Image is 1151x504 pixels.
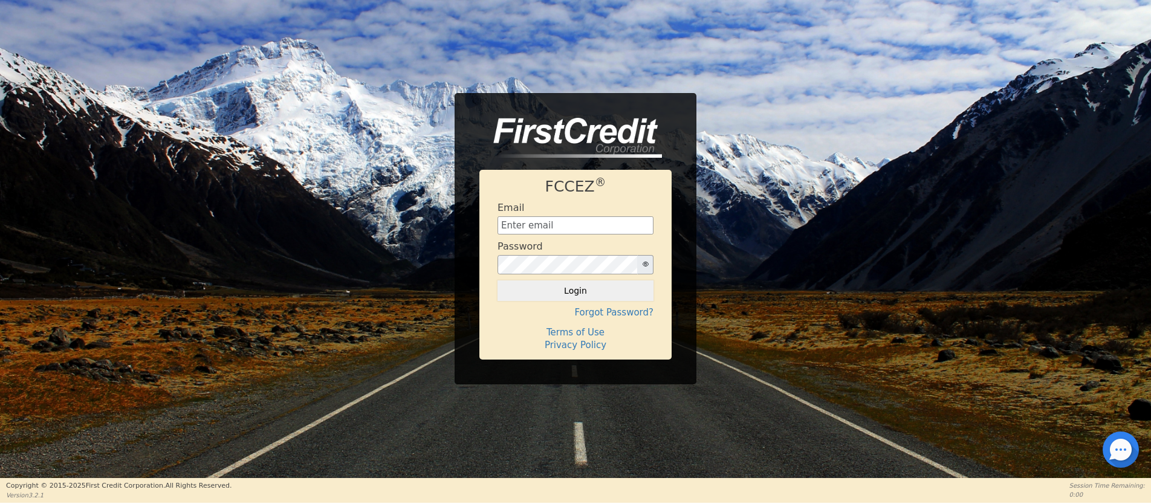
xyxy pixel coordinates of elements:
button: Login [498,280,653,301]
input: Enter email [498,216,653,234]
sup: ® [595,176,606,189]
h4: Forgot Password? [498,307,653,318]
h1: FCCEZ [498,178,653,196]
h4: Email [498,202,524,213]
p: Version 3.2.1 [6,491,232,500]
span: All Rights Reserved. [165,482,232,489]
h4: Password [498,241,543,252]
p: Session Time Remaining: [1069,481,1145,490]
h4: Terms of Use [498,327,653,338]
input: password [498,255,638,274]
p: 0:00 [1069,490,1145,499]
img: logo-CMu_cnol.png [479,118,662,158]
p: Copyright © 2015- 2025 First Credit Corporation. [6,481,232,491]
h4: Privacy Policy [498,340,653,351]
